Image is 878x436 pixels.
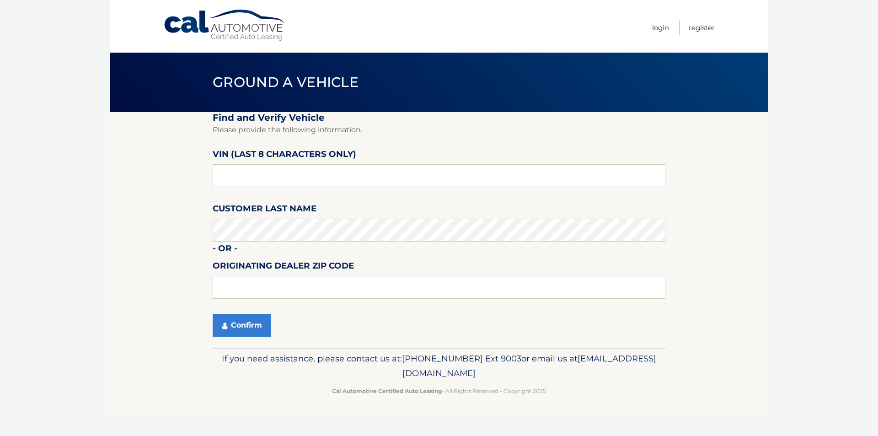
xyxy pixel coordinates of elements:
[219,351,659,381] p: If you need assistance, please contact us at: or email us at
[213,242,237,258] label: - or -
[213,314,271,337] button: Confirm
[213,147,356,164] label: VIN (last 8 characters only)
[213,202,316,219] label: Customer Last Name
[332,388,442,394] strong: Cal Automotive Certified Auto Leasing
[213,112,665,124] h2: Find and Verify Vehicle
[213,74,359,91] span: Ground a Vehicle
[213,124,665,136] p: Please provide the following information.
[652,20,669,35] a: Login
[219,386,659,396] p: - All Rights Reserved - Copyright 2025
[689,20,715,35] a: Register
[163,9,287,42] a: Cal Automotive
[402,353,521,364] span: [PHONE_NUMBER] Ext 9003
[213,259,354,276] label: Originating Dealer Zip Code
